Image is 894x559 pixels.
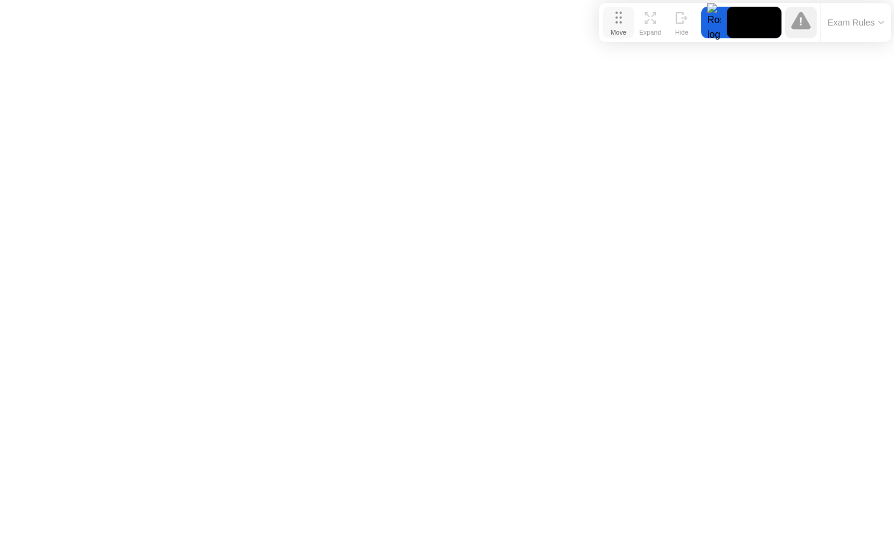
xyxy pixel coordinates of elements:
button: Hide [666,7,698,38]
button: Exam Rules [824,17,889,28]
div: Hide [675,29,688,36]
button: Expand [634,7,666,38]
div: Move [611,29,626,36]
div: Expand [639,29,661,36]
button: Move [603,7,634,38]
